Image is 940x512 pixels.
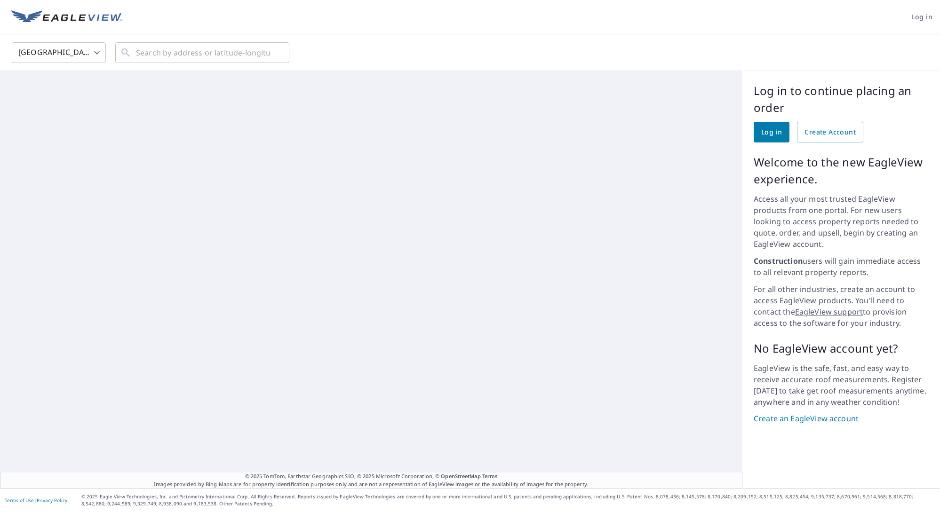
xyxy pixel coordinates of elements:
p: | [5,497,67,503]
span: Log in [761,126,782,138]
a: Terms of Use [5,497,34,504]
p: Log in to continue placing an order [754,82,929,116]
input: Search by address or latitude-longitude [136,39,270,66]
a: Terms [482,473,498,480]
a: OpenStreetMap [441,473,480,480]
a: Log in [754,122,789,142]
a: Create Account [797,122,863,142]
span: © 2025 TomTom, Earthstar Geographics SIO, © 2025 Microsoft Corporation, © [245,473,498,480]
p: No EagleView account yet? [754,340,929,357]
img: EV Logo [11,10,122,24]
strong: Construction [754,256,803,266]
span: Create Account [805,126,856,138]
p: Access all your most trusted EagleView products from one portal. For new users looking to access ... [754,193,929,250]
p: For all other industries, create an account to access EagleView products. You'll need to contact ... [754,284,929,329]
p: users will gain immediate access to all relevant property reports. [754,255,929,278]
a: EagleView support [795,307,863,317]
a: Create an EagleView account [754,413,929,424]
a: Privacy Policy [37,497,67,504]
span: Log in [912,11,932,23]
p: © 2025 Eagle View Technologies, Inc. and Pictometry International Corp. All Rights Reserved. Repo... [81,493,935,507]
p: EagleView is the safe, fast, and easy way to receive accurate roof measurements. Register [DATE] ... [754,362,929,408]
div: [GEOGRAPHIC_DATA] [12,39,106,66]
p: Welcome to the new EagleView experience. [754,154,929,188]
